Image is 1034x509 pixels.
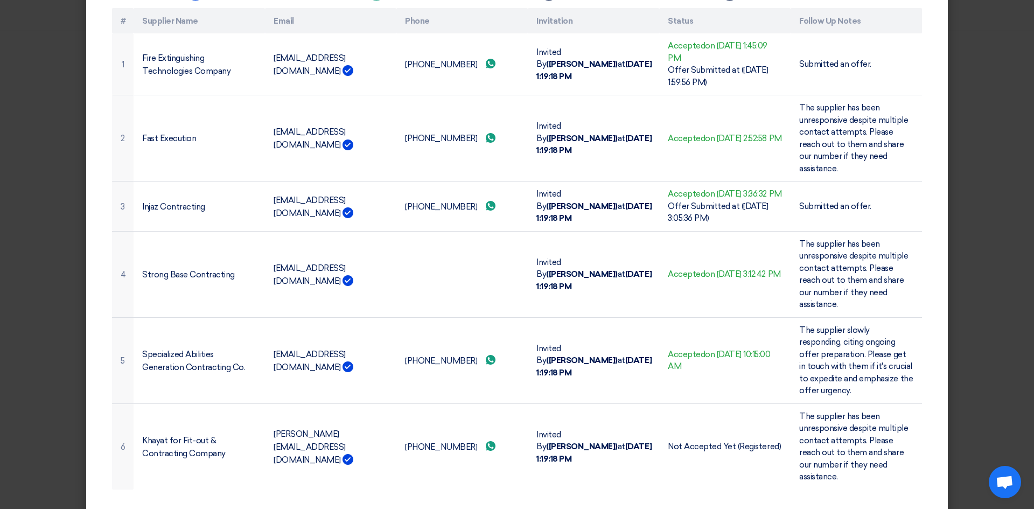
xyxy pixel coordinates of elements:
[668,134,705,143] font: Accepted
[536,47,561,69] font: Invited By
[668,201,768,224] font: Offer Submitted at ([DATE] 3:05:36 PM)
[405,16,430,26] font: Phone
[668,41,767,63] font: on [DATE] 1:45:09 PM
[618,201,625,211] font: at
[121,202,125,212] font: 3
[989,466,1021,498] div: Open chat
[142,53,230,76] font: Fire Extinguishing Technologies Company
[405,356,477,366] font: [PHONE_NUMBER]
[121,442,125,452] font: 6
[122,60,124,69] font: 1
[618,134,625,143] font: at
[536,430,561,452] font: Invited By
[142,16,198,26] font: Supplier Name
[546,59,618,69] font: ([PERSON_NAME])
[799,103,908,173] font: The supplier has been unresponsive despite multiple contact attempts. Please reach out to them an...
[536,16,572,26] font: Invitation
[668,269,705,279] font: Accepted
[343,140,353,150] img: Verified Account
[799,59,871,69] font: Submitted an offer.
[343,65,353,76] img: Verified Account
[343,454,353,465] img: Verified Account
[405,60,477,69] font: [PHONE_NUMBER]
[536,269,652,291] font: [DATE] 1:19:18 PM
[799,325,913,396] font: The supplier slowly responding, citing ongoing offer preparation. Please get in touch with them i...
[546,201,618,211] font: ([PERSON_NAME])
[142,436,226,458] font: Khayat for Fit-out & Contracting Company
[799,412,908,482] font: The supplier has been unresponsive despite multiple contact attempts. Please reach out to them an...
[274,263,346,286] font: [EMAIL_ADDRESS][DOMAIN_NAME]
[546,442,618,451] font: ([PERSON_NAME])
[668,41,705,51] font: Accepted
[536,355,652,378] font: [DATE] 1:19:18 PM
[536,257,561,280] font: Invited By
[668,350,705,359] font: Accepted
[536,442,652,464] font: [DATE] 1:19:18 PM
[799,239,908,310] font: The supplier has been unresponsive despite multiple contact attempts. Please reach out to them an...
[142,270,235,280] font: Strong Base Contracting
[546,134,618,143] font: ([PERSON_NAME])
[618,355,625,365] font: at
[343,275,353,286] img: Verified Account
[274,53,346,76] font: [EMAIL_ADDRESS][DOMAIN_NAME]
[121,134,125,143] font: 2
[274,350,346,372] font: [EMAIL_ADDRESS][DOMAIN_NAME]
[536,189,561,211] font: Invited By
[536,344,561,366] font: Invited By
[405,202,477,212] font: [PHONE_NUMBER]
[142,350,246,372] font: Specialized Abilities Generation Contracting Co.
[142,134,196,143] font: Fast Execution
[668,189,705,199] font: Accepted
[142,202,205,212] font: Injaz Contracting
[405,442,477,452] font: [PHONE_NUMBER]
[668,350,771,372] font: on [DATE] 10:15:00 AM
[618,442,625,451] font: at
[121,356,125,366] font: 5
[121,270,126,280] font: 4
[274,429,346,465] font: [PERSON_NAME][EMAIL_ADDRESS][DOMAIN_NAME]
[618,269,625,279] font: at
[546,269,618,279] font: ([PERSON_NAME])
[799,16,861,26] font: Follow Up Notes
[668,16,693,26] font: Status
[799,201,871,211] font: Submitted an offer.
[343,361,353,372] img: Verified Account
[668,442,781,451] font: Not Accepted Yet (Registered)
[121,16,126,26] font: #
[274,16,294,26] font: Email
[546,355,618,365] font: ([PERSON_NAME])
[405,134,477,143] font: [PHONE_NUMBER]
[705,269,780,279] font: on [DATE] 3:12:42 PM
[274,127,346,150] font: [EMAIL_ADDRESS][DOMAIN_NAME]
[274,196,346,218] font: [EMAIL_ADDRESS][DOMAIN_NAME]
[668,65,768,87] font: Offer Submitted at ([DATE] 1:59:56 PM)
[705,189,781,199] font: on [DATE] 3:36:32 PM
[343,207,353,218] img: Verified Account
[705,134,781,143] font: on [DATE] 2:52:58 PM
[618,59,625,69] font: at
[536,121,561,143] font: Invited By
[536,59,652,81] font: [DATE] 1:19:18 PM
